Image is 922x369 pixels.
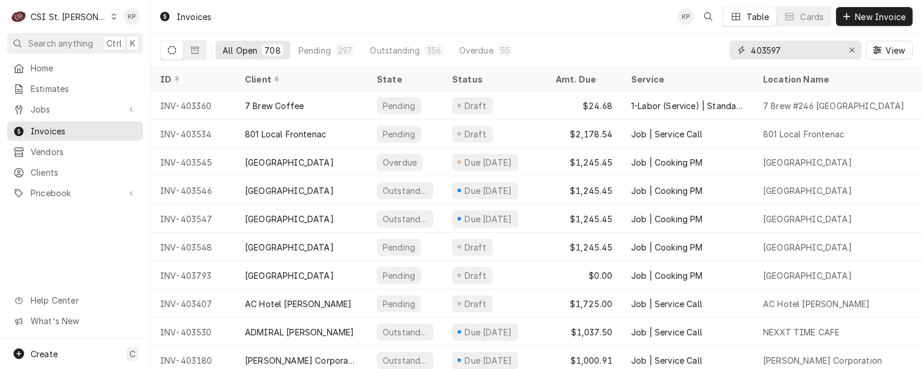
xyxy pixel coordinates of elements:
[631,354,702,367] div: Job | Service Call
[382,298,416,310] div: Pending
[546,289,622,318] div: $1,725.00
[245,326,354,338] div: ADMIRAL [PERSON_NAME]
[463,128,488,140] div: Draft
[31,187,120,199] span: Pricebook
[631,185,703,197] div: Job | Cooking PM
[31,83,137,95] span: Estimates
[546,318,622,346] div: $1,037.50
[382,100,416,112] div: Pending
[546,176,622,205] div: $1,245.45
[130,37,135,50] span: K
[31,294,136,307] span: Help Center
[245,241,334,253] div: [GEOGRAPHIC_DATA]
[151,233,236,261] div: INV-403548
[31,349,58,359] span: Create
[124,8,140,25] div: Kym Parson's Avatar
[500,44,510,57] div: 55
[463,156,513,169] div: Due [DATE]
[151,261,236,289] div: INV-403793
[631,128,702,140] div: Job | Service Call
[7,100,143,119] a: Go to Jobs
[31,103,120,116] span: Jobs
[463,269,488,282] div: Draft
[678,8,694,25] div: Kym Parson's Avatar
[699,7,718,26] button: Open search
[151,318,236,346] div: INV-403530
[151,205,236,233] div: INV-403547
[245,269,334,282] div: [GEOGRAPHIC_DATA]
[245,73,356,85] div: Client
[452,73,535,85] div: Status
[631,73,742,85] div: Service
[459,44,493,57] div: Overdue
[463,354,513,367] div: Due [DATE]
[763,354,882,367] div: [PERSON_NAME] Corporation
[763,156,852,169] div: [GEOGRAPHIC_DATA]
[299,44,331,57] div: Pending
[7,183,143,203] a: Go to Pricebook
[7,163,143,182] a: Clients
[883,44,907,57] span: View
[7,311,143,331] a: Go to What's New
[463,185,513,197] div: Due [DATE]
[338,44,352,57] div: 297
[463,213,513,225] div: Due [DATE]
[853,11,908,23] span: New Invoice
[223,44,257,57] div: All Open
[245,100,304,112] div: 7 Brew Coffee
[800,11,824,23] div: Cards
[7,121,143,141] a: Invoices
[382,128,416,140] div: Pending
[763,185,852,197] div: [GEOGRAPHIC_DATA]
[11,8,27,25] div: C
[31,11,107,23] div: CSI St. [PERSON_NAME]
[107,37,122,50] span: Ctrl
[463,100,488,112] div: Draft
[151,91,236,120] div: INV-403360
[763,241,852,253] div: [GEOGRAPHIC_DATA]
[763,326,840,338] div: NEXXT TIME CAFE
[763,213,852,225] div: [GEOGRAPHIC_DATA]
[556,73,610,85] div: Amt. Due
[245,298,352,310] div: AC Hotel [PERSON_NAME]
[7,33,143,54] button: Search anythingCtrlK
[245,128,326,140] div: 801 Local Frontenac
[151,176,236,205] div: INV-403546
[631,241,703,253] div: Job | Cooking PM
[382,326,429,338] div: Outstanding
[546,148,622,176] div: $1,245.45
[31,166,137,179] span: Clients
[7,291,143,310] a: Go to Help Center
[245,185,334,197] div: [GEOGRAPHIC_DATA]
[763,128,844,140] div: 801 Local Frontenac
[631,326,702,338] div: Job | Service Call
[151,148,236,176] div: INV-403545
[546,233,622,261] div: $1,245.45
[546,261,622,289] div: $0.00
[463,298,488,310] div: Draft
[382,213,429,225] div: Outstanding
[382,241,416,253] div: Pending
[124,8,140,25] div: KP
[245,156,334,169] div: [GEOGRAPHIC_DATA]
[382,269,416,282] div: Pending
[245,354,358,367] div: [PERSON_NAME] Corporation
[751,41,839,60] input: Keyword search
[631,298,702,310] div: Job | Service Call
[31,315,136,327] span: What's New
[160,73,224,85] div: ID
[11,8,27,25] div: CSI St. Louis's Avatar
[31,62,137,74] span: Home
[463,241,488,253] div: Draft
[7,142,143,162] a: Vendors
[763,73,911,85] div: Location Name
[151,120,236,148] div: INV-403534
[843,41,861,60] button: Erase input
[866,41,913,60] button: View
[631,269,703,282] div: Job | Cooking PM
[546,120,622,148] div: $2,178.54
[130,348,135,360] span: C
[427,44,441,57] div: 356
[28,37,93,50] span: Search anything
[7,58,143,78] a: Home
